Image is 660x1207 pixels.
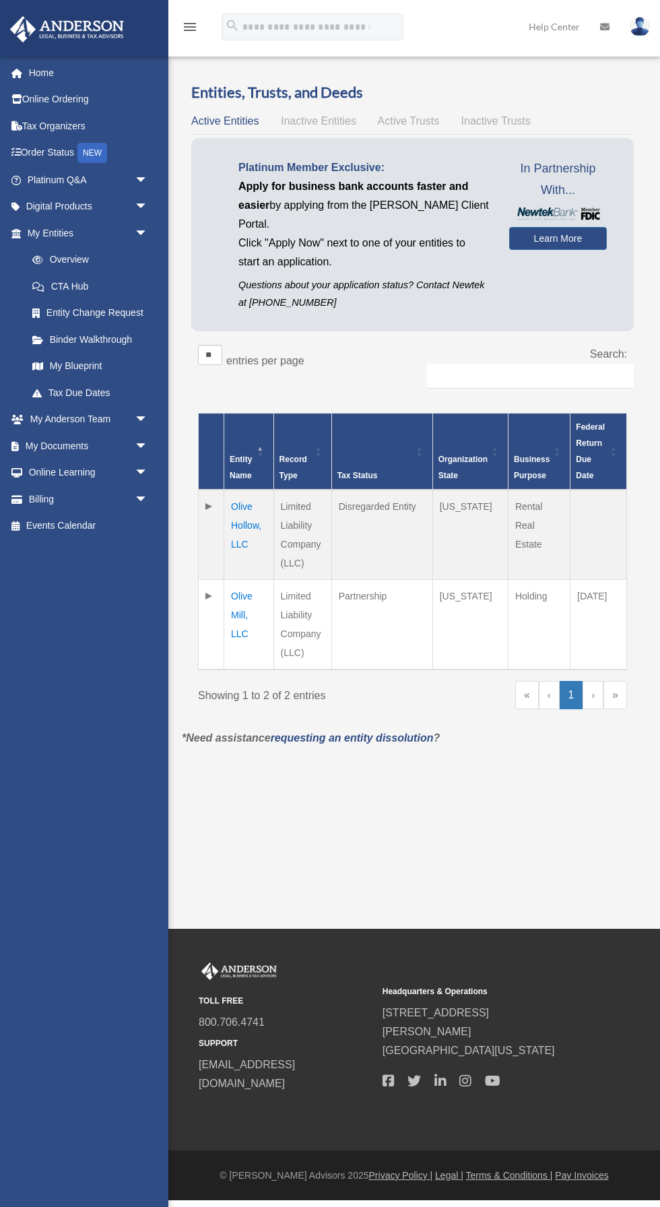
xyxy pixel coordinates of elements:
a: Learn More [509,227,607,250]
a: requesting an entity dissolution [271,732,434,744]
span: arrow_drop_down [135,432,162,460]
label: Search: [590,348,627,360]
th: Record Type: Activate to sort [273,414,331,490]
th: Organization State: Activate to sort [432,414,508,490]
a: Entity Change Request [19,300,162,327]
span: Record Type [279,455,307,480]
div: Showing 1 to 2 of 2 entries [198,681,403,705]
a: Previous [539,681,560,709]
td: Holding [508,580,570,670]
a: Legal | [435,1170,463,1181]
a: Events Calendar [9,513,168,540]
span: arrow_drop_down [135,486,162,513]
img: NewtekBankLogoSM.png [516,207,600,220]
span: arrow_drop_down [135,193,162,221]
td: Rental Real Estate [508,490,570,580]
span: In Partnership With... [509,158,607,201]
td: [DATE] [570,580,627,670]
td: Partnership [331,580,432,670]
span: Business Purpose [514,455,550,480]
a: [EMAIL_ADDRESS][DOMAIN_NAME] [199,1059,295,1089]
td: Limited Liability Company (LLC) [273,490,331,580]
a: Online Ordering [9,86,168,113]
label: entries per page [226,355,304,366]
i: menu [182,19,198,35]
th: Federal Return Due Date: Activate to sort [570,414,627,490]
a: Home [9,59,168,86]
span: Tax Status [337,471,378,480]
span: Active Trusts [378,115,440,127]
a: Tax Due Dates [19,379,162,406]
td: Limited Liability Company (LLC) [273,580,331,670]
a: Overview [19,247,155,273]
a: 800.706.4741 [199,1016,265,1028]
a: My Anderson Teamarrow_drop_down [9,406,168,433]
a: Terms & Conditions | [466,1170,553,1181]
p: Click "Apply Now" next to one of your entities to start an application. [238,234,489,271]
span: Federal Return Due Date [576,422,605,480]
p: by applying from the [PERSON_NAME] Client Portal. [238,177,489,234]
span: arrow_drop_down [135,459,162,487]
a: My Entitiesarrow_drop_down [9,220,162,247]
em: *Need assistance ? [182,732,440,744]
div: NEW [77,143,107,163]
td: Olive Hollow, LLC [224,490,274,580]
small: Headquarters & Operations [383,985,557,999]
a: Privacy Policy | [369,1170,433,1181]
a: Tax Organizers [9,112,168,139]
a: menu [182,24,198,35]
span: arrow_drop_down [135,166,162,194]
a: My Blueprint [19,353,162,380]
div: © [PERSON_NAME] Advisors 2025 [168,1167,660,1184]
a: Binder Walkthrough [19,326,162,353]
td: [US_STATE] [432,580,508,670]
i: search [225,18,240,33]
td: Disregarded Entity [331,490,432,580]
a: Next [583,681,603,709]
span: Inactive Trusts [461,115,531,127]
p: Questions about your application status? Contact Newtek at [PHONE_NUMBER] [238,277,489,311]
a: 1 [560,681,583,709]
td: Olive Mill, LLC [224,580,274,670]
p: Platinum Member Exclusive: [238,158,489,177]
img: User Pic [630,17,650,36]
img: Anderson Advisors Platinum Portal [6,16,128,42]
a: First [515,681,539,709]
span: arrow_drop_down [135,220,162,247]
img: Anderson Advisors Platinum Portal [199,963,279,980]
a: [STREET_ADDRESS][PERSON_NAME] [383,1007,489,1037]
a: Digital Productsarrow_drop_down [9,193,168,220]
td: [US_STATE] [432,490,508,580]
a: CTA Hub [19,273,162,300]
a: My Documentsarrow_drop_down [9,432,168,459]
span: Apply for business bank accounts faster and easier [238,181,468,211]
span: Entity Name [230,455,252,480]
a: Order StatusNEW [9,139,168,167]
small: TOLL FREE [199,994,373,1008]
span: Inactive Entities [281,115,356,127]
a: Last [603,681,627,709]
a: Billingarrow_drop_down [9,486,168,513]
h3: Entities, Trusts, and Deeds [191,82,634,103]
th: Business Purpose: Activate to sort [508,414,570,490]
a: [GEOGRAPHIC_DATA][US_STATE] [383,1045,555,1056]
a: Platinum Q&Aarrow_drop_down [9,166,168,193]
span: Organization State [438,455,488,480]
small: SUPPORT [199,1037,373,1051]
th: Entity Name: Activate to invert sorting [224,414,274,490]
a: Pay Invoices [555,1170,608,1181]
th: Tax Status: Activate to sort [331,414,432,490]
span: Active Entities [191,115,259,127]
span: arrow_drop_down [135,406,162,434]
a: Online Learningarrow_drop_down [9,459,168,486]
